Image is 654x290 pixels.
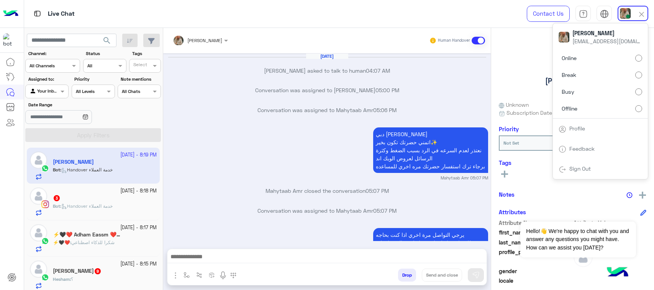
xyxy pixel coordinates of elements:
[41,237,49,245] img: WhatsApp
[166,67,488,75] p: [PERSON_NAME] asked to talk to human
[635,105,642,112] input: Offline
[499,159,646,166] h6: Tags
[53,276,71,282] b: :
[366,187,389,194] span: 05:07 PM
[95,268,101,274] span: 9
[28,101,114,108] label: Date Range
[559,32,569,42] img: userImage
[527,6,570,22] a: Contact Us
[3,33,17,47] img: 1403182699927242
[166,86,488,94] p: Conversation was assigned to [PERSON_NAME]
[422,269,462,282] button: Send and close
[41,200,49,208] img: Instagram
[41,274,49,281] img: WhatsApp
[559,125,566,133] img: tab
[438,37,470,44] small: Human Handover
[637,10,646,19] img: close
[53,203,60,209] span: Bot
[562,104,577,112] span: Offline
[503,140,519,146] b: Not Set
[120,187,157,195] small: [DATE] - 8:18 PM
[575,6,591,22] a: tab
[184,272,190,278] img: select flow
[30,187,47,205] img: defaultAdmin.png
[545,77,600,85] h5: [PERSON_NAME]
[562,71,576,79] span: Break
[54,195,60,201] span: 3
[398,269,416,282] button: Drop
[635,72,642,78] input: Break
[120,224,157,231] small: [DATE] - 8:17 PM
[639,192,646,199] img: add
[499,125,519,132] h6: Priority
[132,61,147,70] div: Select
[499,191,515,198] h6: Notes
[604,259,631,286] img: hulul-logo.png
[373,207,397,214] span: 05:07 PM
[218,271,228,280] img: send voice note
[71,276,73,282] span: ؟
[562,54,577,62] span: Online
[366,67,390,74] span: 04:07 AM
[61,203,113,209] span: Handover خدمة العملاء
[472,271,480,279] img: send message
[171,271,180,280] img: send attachment
[520,222,636,257] span: Hello!👋 We're happy to chat with you and answer any questions you might have. How can we assist y...
[620,8,631,19] img: userImage
[74,76,114,83] label: Priority
[132,50,160,57] label: Tags
[53,276,70,282] span: Hesham
[562,88,574,96] span: Busy
[569,145,595,152] a: Feedback
[499,267,572,275] span: gender
[30,224,47,241] img: defaultAdmin.png
[230,272,236,279] img: make a call
[559,166,566,173] img: tab
[166,187,488,195] p: Mahytaab Amr closed the conversation
[499,101,529,109] span: Unknown
[499,248,572,266] span: profile_pic
[375,87,399,93] span: 05:00 PM
[48,9,75,19] p: Live Chat
[166,106,488,114] p: Conversation was assigned to Mahytaab Amr
[180,269,193,281] button: select flow
[53,239,71,245] b: :
[579,10,588,18] img: tab
[3,6,18,22] img: Logo
[121,76,160,83] label: Note mentions
[574,277,647,285] span: null
[572,37,641,45] span: [EMAIL_ADDRESS][DOMAIN_NAME]
[53,268,102,274] h5: Hesham Abdelrahim
[187,37,222,43] span: [PERSON_NAME]
[559,145,566,153] img: tab
[71,239,115,245] span: شكرا للذكاء اصطناعي
[499,219,572,227] span: Attribute Name
[572,29,641,37] span: [PERSON_NAME]
[499,228,572,236] span: first_name
[600,10,609,18] img: tab
[635,88,642,95] input: Busy
[193,269,206,281] button: Trigger scenario
[196,272,202,278] img: Trigger scenario
[166,207,488,215] p: Conversation was assigned to Mahytaab Amr
[635,55,642,62] input: Online
[626,192,633,198] img: notes
[499,209,526,215] h6: Attributes
[30,261,47,278] img: defaultAdmin.png
[206,269,218,281] button: create order
[33,9,42,18] img: tab
[102,36,111,45] span: search
[28,50,79,57] label: Channel:
[53,231,125,238] h5: ⚡🖤❤️ Adham Eassm ❤️🖤⚡
[373,127,488,173] p: 11/10/2025, 5:07 PM
[441,175,488,181] small: Mahytaab Amr 05:07 PM
[499,238,572,246] span: last_name
[28,76,68,83] label: Assigned to:
[86,50,125,57] label: Status
[569,125,585,132] a: Profile
[53,203,61,209] b: :
[53,239,70,245] span: ⚡🖤❤️
[373,107,397,113] span: 05:06 PM
[574,267,647,275] span: null
[306,54,348,59] h6: [DATE]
